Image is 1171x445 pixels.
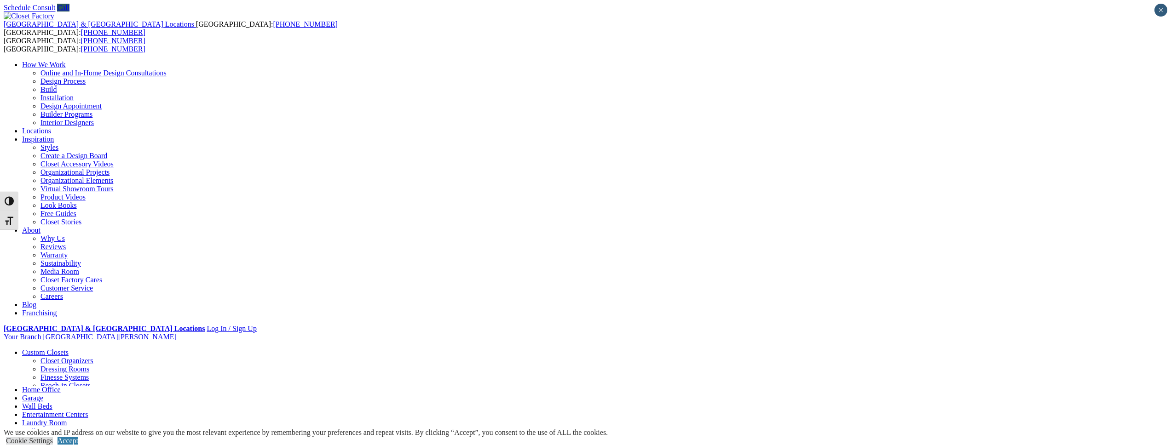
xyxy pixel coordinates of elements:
a: Sustainability [40,259,81,267]
a: Custom Closets [22,348,69,356]
a: Inspiration [22,135,54,143]
a: Accept [58,437,78,445]
a: Free Guides [40,210,76,217]
a: [PHONE_NUMBER] [273,20,337,28]
a: Entertainment Centers [22,411,88,418]
a: Installation [40,94,74,102]
a: Create a Design Board [40,152,107,160]
a: Product Videos [40,193,86,201]
span: Your Branch [4,333,41,341]
span: [GEOGRAPHIC_DATA] & [GEOGRAPHIC_DATA] Locations [4,20,194,28]
a: Garage [22,394,43,402]
a: Design Process [40,77,86,85]
a: Reviews [40,243,66,251]
a: Laundry Room [22,419,67,427]
a: Schedule Consult [4,4,55,11]
a: [PHONE_NUMBER] [81,37,145,45]
a: Why Us [40,234,65,242]
a: Closet Accessory Videos [40,160,114,168]
a: Wall Units [22,427,53,435]
a: Organizational Elements [40,177,113,184]
a: Styles [40,143,58,151]
a: Blog [22,301,36,308]
a: [GEOGRAPHIC_DATA] & [GEOGRAPHIC_DATA] Locations [4,325,205,332]
a: Media Room [40,268,79,275]
a: Customer Service [40,284,93,292]
a: Design Appointment [40,102,102,110]
img: Closet Factory [4,12,54,20]
a: Dressing Rooms [40,365,89,373]
a: Organizational Projects [40,168,110,176]
a: Locations [22,127,51,135]
a: [GEOGRAPHIC_DATA] & [GEOGRAPHIC_DATA] Locations [4,20,196,28]
div: We use cookies and IP address on our website to give you the most relevant experience by remember... [4,428,608,437]
a: About [22,226,40,234]
a: Online and In-Home Design Consultations [40,69,167,77]
a: Franchising [22,309,57,317]
a: Cookie Settings [6,437,53,445]
a: Builder Programs [40,110,92,118]
a: Home Office [22,386,61,394]
a: Warranty [40,251,68,259]
a: Your Branch [GEOGRAPHIC_DATA][PERSON_NAME] [4,333,177,341]
a: Closet Stories [40,218,81,226]
a: How We Work [22,61,66,68]
a: Build [40,86,57,93]
span: [GEOGRAPHIC_DATA][PERSON_NAME] [43,333,176,341]
a: Log In / Sign Up [207,325,256,332]
a: Interior Designers [40,119,94,126]
a: Careers [40,292,63,300]
a: Closet Factory Cares [40,276,102,284]
button: Close [1154,4,1167,17]
a: [PHONE_NUMBER] [81,29,145,36]
a: Call [57,4,69,11]
a: Closet Organizers [40,357,93,365]
a: Virtual Showroom Tours [40,185,114,193]
a: Reach-in Closets [40,382,91,389]
a: [PHONE_NUMBER] [81,45,145,53]
span: [GEOGRAPHIC_DATA]: [GEOGRAPHIC_DATA]: [4,20,338,36]
a: Wall Beds [22,402,52,410]
a: Finesse Systems [40,373,89,381]
a: Look Books [40,201,77,209]
span: [GEOGRAPHIC_DATA]: [GEOGRAPHIC_DATA]: [4,37,145,53]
